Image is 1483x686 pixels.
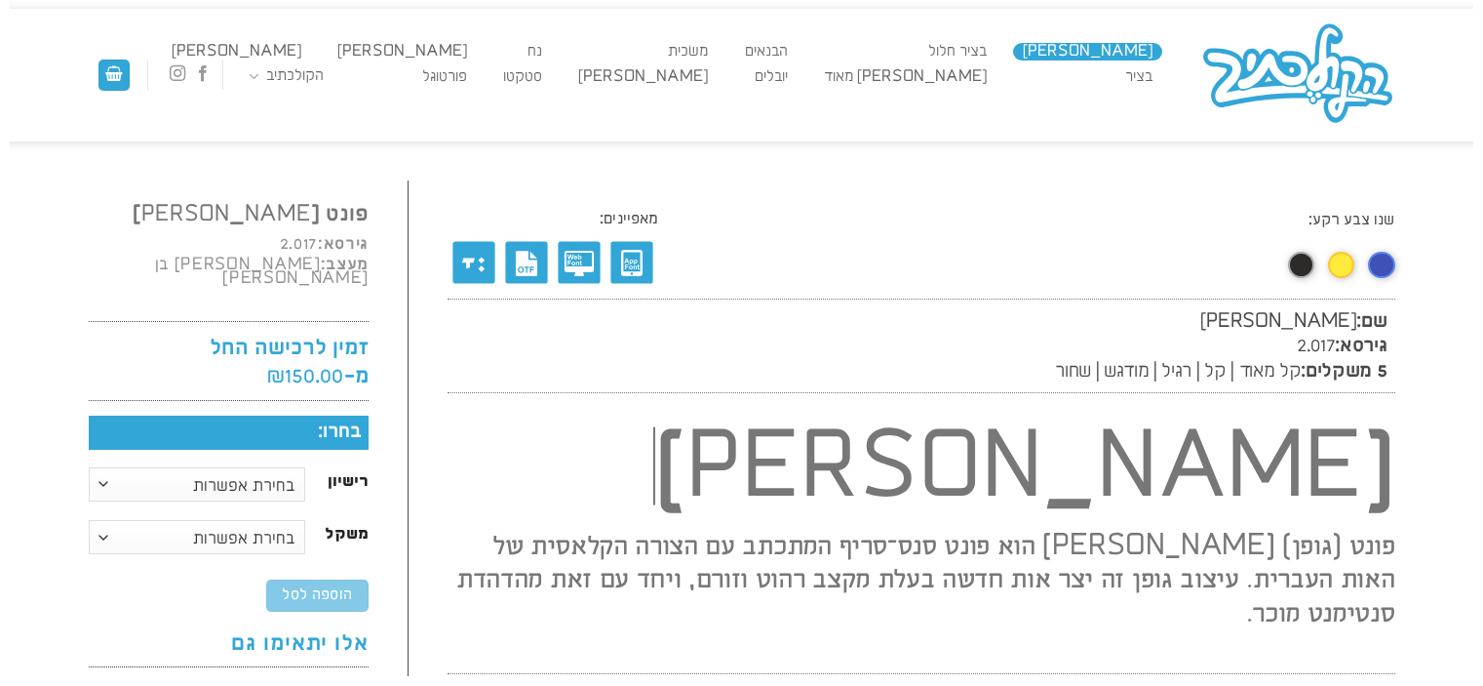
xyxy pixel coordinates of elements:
[1200,21,1395,128] img: הקולכתיב
[169,64,184,85] a: עקבו אחרינו באינסטגרם
[605,210,658,289] div: Application Font license
[735,43,797,61] a: הבנאים
[267,364,285,388] span: ₪
[155,256,369,288] span: [PERSON_NAME] בן [PERSON_NAME]
[1055,361,1301,382] span: קל מאוד | קל | רגיל | מודגש | שחור
[605,210,658,229] p: מאפיינים:
[280,235,318,254] span: 2.017
[412,68,476,86] a: פורטוגל
[267,364,343,388] bdi: 150.00
[89,335,370,391] h4: זמין לרכישה החל מ-
[659,43,718,61] a: משׂכית
[553,236,605,289] img: Webfont
[1115,68,1161,86] a: בציר
[89,201,370,229] h4: פונט [PERSON_NAME]
[1013,43,1161,61] a: [PERSON_NAME]
[448,515,1395,631] h2: פונט (גופן) [PERSON_NAME] הוא פונט סנס־סריף המתכתב עם הצורה הקלאסית של האות העברית. עיצוב גופן זה...
[814,68,995,86] a: [PERSON_NAME] מאוד
[240,67,333,86] a: הקולכתיב
[325,475,369,489] label: רישיון
[553,210,605,289] div: Webfont
[745,68,797,86] a: יובלים
[448,236,500,289] img: תמיכה בניקוד מתוכנת
[448,210,500,289] div: תמיכה בניקוד מתוכנת
[918,43,995,61] a: בציר חלול
[500,236,553,289] img: TTF - OpenType Flavor
[89,238,370,252] h6: גירסא:
[266,580,369,612] button: הוספה לסל
[89,259,370,287] h6: מעצב:
[1079,211,1395,230] span: שנו צבע רקע:
[1297,336,1335,356] span: 2.017
[325,528,369,542] label: משקל
[500,210,553,289] div: TTF - OpenType Flavor
[1200,311,1357,332] span: [PERSON_NAME]
[569,68,718,86] a: [PERSON_NAME]
[494,68,552,86] a: סטקטו
[162,43,310,61] a: [PERSON_NAME]
[231,632,369,656] span: אלו יתאימו גם
[448,299,1395,393] span: שם: גירסא: 5 משקלים:
[448,418,1395,523] h1: [PERSON_NAME]
[195,64,211,85] a: עקבו אחרינו בפייסבוק
[605,236,658,289] img: Application Font license
[89,416,370,450] h5: בחרו:
[328,43,476,61] a: [PERSON_NAME]
[519,43,552,61] a: נח
[98,60,130,92] a: מעבר לסל הקניות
